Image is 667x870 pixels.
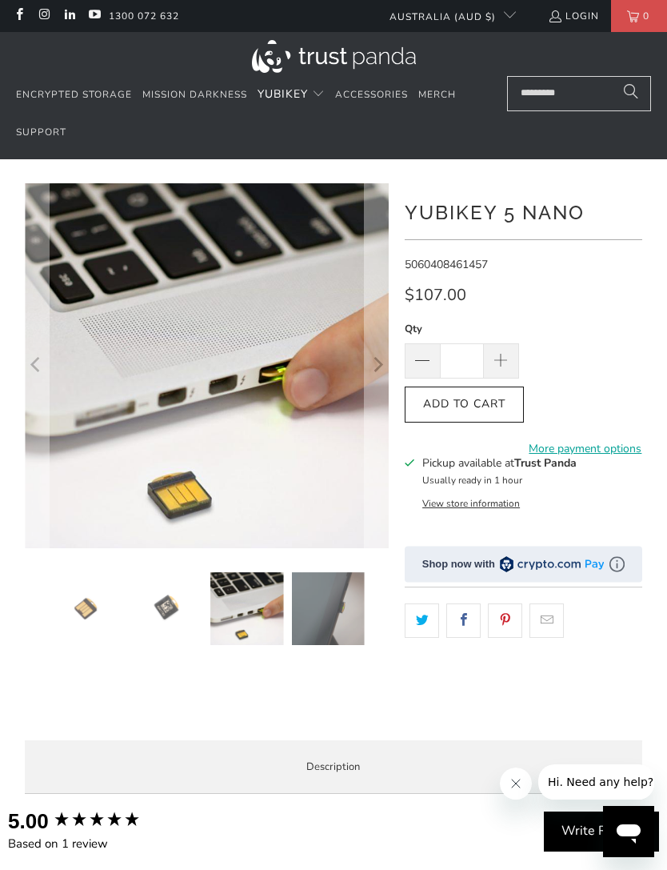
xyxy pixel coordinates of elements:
button: Search [611,76,651,111]
a: Merch [418,76,456,114]
input: Search... [507,76,651,111]
img: YubiKey 5 Nano - Trust Panda [211,572,284,645]
button: Previous [24,183,50,547]
h3: Pickup available at [422,455,577,471]
img: Trust Panda Australia [252,40,416,73]
a: Encrypted Storage [16,76,132,114]
span: Mission Darkness [142,88,247,101]
a: Mission Darkness [142,76,247,114]
span: Merch [418,88,456,101]
span: YubiKey [258,86,308,102]
button: Add to Cart [405,387,523,423]
a: Accessories [335,76,408,114]
span: Accessories [335,88,408,101]
a: Email this to a friend [529,603,564,637]
iframe: Close message [500,768,532,800]
div: 5.00 star rating [53,810,141,832]
iframe: Button to launch messaging window [603,806,654,857]
a: YubiKey 5 Nano - Trust Panda [25,183,389,547]
button: Next [364,183,389,547]
div: 5.00 [8,807,49,836]
a: More payment options [529,440,642,458]
a: Trust Panda Australia on LinkedIn [62,10,76,22]
a: Trust Panda Australia on Facebook [12,10,26,22]
a: Trust Panda Australia on YouTube [87,10,101,22]
div: Overall product rating out of 5: 5.00 [8,807,176,836]
div: Based on 1 review [8,836,176,852]
a: Share this on Pinterest [488,603,522,637]
b: Trust Panda [514,455,577,471]
a: 1300 072 632 [109,7,179,25]
img: YubiKey 5 Nano - Trust Panda [292,572,365,645]
nav: Translation missing: en.navigation.header.main_nav [16,76,481,152]
span: Add to Cart [421,398,506,411]
div: Write Review [544,812,659,852]
button: View store information [422,497,520,510]
iframe: Reviews Widget [405,666,642,722]
iframe: Message from company [538,764,654,800]
img: YubiKey 5 Nano - Trust Panda [49,572,122,645]
a: Share this on Twitter [405,603,439,637]
label: Description [25,740,642,794]
img: YubiKey 5 Nano - Trust Panda [130,572,202,645]
a: Share this on Facebook [446,603,481,637]
span: $107.00 [405,284,466,306]
a: Login [548,7,599,25]
a: Trust Panda Australia on Instagram [37,10,50,22]
label: Qty [405,320,518,338]
summary: YubiKey [258,76,325,114]
div: Shop now with [422,557,495,571]
span: Encrypted Storage [16,88,132,101]
span: Support [16,126,66,138]
a: Support [16,114,66,151]
h1: YubiKey 5 Nano [405,195,642,227]
span: 5060408461457 [405,257,488,272]
small: Usually ready in 1 hour [422,474,522,487]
